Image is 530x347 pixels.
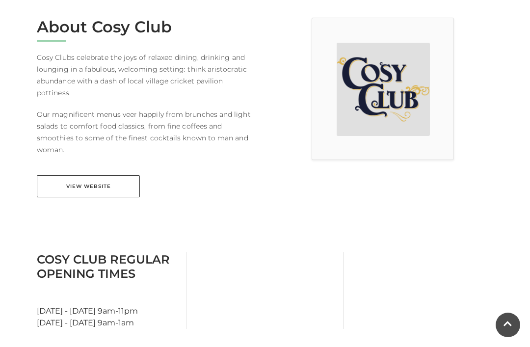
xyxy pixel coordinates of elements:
h3: Cosy Club Regular Opening Times [37,252,179,281]
p: Cosy Clubs celebrate the joys of relaxed dining, drinking and lounging in a fabulous, welcoming s... [37,52,258,99]
h2: About Cosy Club [37,18,258,36]
a: View Website [37,175,140,197]
div: [DATE] - [DATE] 9am-11pm [DATE] - [DATE] 9am-1am [29,252,186,329]
p: Our magnificent menus veer happily from brunches and light salads to comfort food classics, from ... [37,108,258,156]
